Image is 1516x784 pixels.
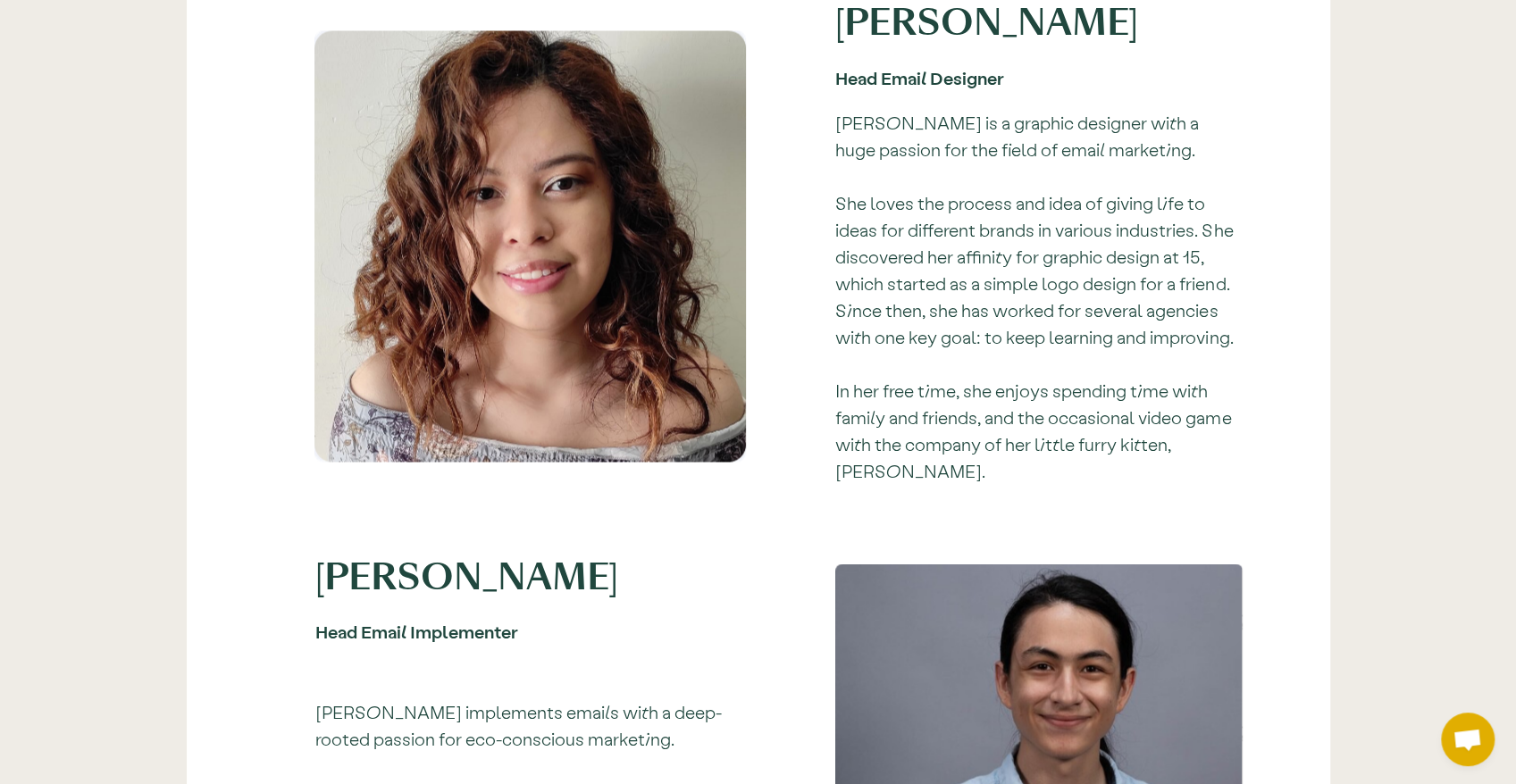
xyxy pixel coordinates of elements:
[1441,713,1495,766] div: Open chat
[314,30,746,462] div: This is Email Marketing Expert Jasper
[314,563,746,590] h1: [PERSON_NAME]
[835,111,1233,480] a: [PERSON_NAME] is a graphic designer with a huge passion for the field of email marketing.She love...
[835,63,1242,90] div: Head Email Designer
[314,617,746,644] div: Head Email Implementer
[835,10,1242,37] h1: [PERSON_NAME]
